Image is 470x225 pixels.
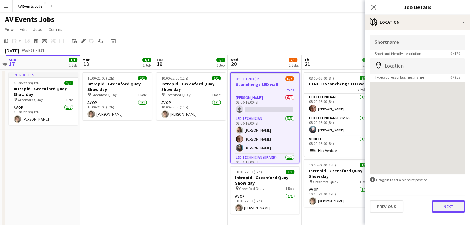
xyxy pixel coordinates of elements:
[156,81,226,92] h3: Intrepid - Greenford Quay - Show day
[230,193,299,214] app-card-role: AV Op1/110:00-22:00 (12h)[PERSON_NAME]
[283,88,294,92] span: 5 Roles
[304,168,373,179] h3: Intrepid - Greenford Quay - Show day
[309,163,336,167] span: 10:00-22:00 (12h)
[69,58,77,62] span: 1/1
[161,76,188,80] span: 10:00-22:00 (12h)
[304,159,373,207] app-job-card: 10:00-22:00 (12h)1/1Intrepid - Greenford Quay - Show day Greenford Quay1 RoleAV Op1/110:00-22:00 ...
[445,51,465,56] span: 0 / 120
[20,27,27,32] span: Edit
[82,60,91,67] span: 18
[432,200,465,213] button: Next
[5,47,19,54] div: [DATE]
[303,60,312,67] span: 21
[359,179,368,184] span: 1 Role
[5,15,54,24] h1: AV Events Jobs
[289,63,299,67] div: 2 Jobs
[17,25,29,33] a: Edit
[33,27,42,32] span: Jobs
[9,57,16,63] span: Sun
[365,3,470,11] h3: Job Details
[304,115,373,136] app-card-role: LED Technician (Driver)1/108:00-16:00 (8h)[PERSON_NAME]
[49,27,62,32] span: Comms
[445,75,465,80] span: 0 / 255
[2,25,16,33] a: View
[165,92,191,97] span: Greenford Quay
[212,92,221,97] span: 1 Role
[231,115,299,154] app-card-role: LED Technician3/308:00-16:00 (8h)[PERSON_NAME][PERSON_NAME][PERSON_NAME]
[360,163,368,167] span: 1/1
[87,76,114,80] span: 10:00-22:00 (12h)
[285,76,294,81] span: 6/7
[38,48,44,53] div: BST
[304,94,373,115] app-card-role: LED Technician1/108:00-16:00 (8h)[PERSON_NAME]
[230,57,238,63] span: Wed
[217,63,225,67] div: 1 Job
[370,75,429,80] span: Type address or business name
[286,170,294,174] span: 1/1
[313,179,338,184] span: Greenford Quay
[231,154,299,175] app-card-role: LED Technician (Driver)1/108:00-16:00 (8h)
[230,72,299,163] app-job-card: 08:00-16:00 (8h)6/7Stonehenge LED wall5 Roles[PERSON_NAME]0/108:00-16:00 (8h) LED Technician3/308...
[69,63,77,67] div: 1 Job
[362,58,371,62] span: 4/4
[304,136,373,157] app-card-role: Vehicle1/108:00-16:00 (8h)Hire Vehicle
[14,81,40,85] span: 10:00-22:00 (12h)
[64,97,73,102] span: 1 Role
[13,0,48,12] button: AV Events Jobs
[212,76,221,80] span: 1/1
[8,60,16,67] span: 17
[231,94,299,115] app-card-role: [PERSON_NAME]0/108:00-16:00 (8h)
[142,58,151,62] span: 1/1
[370,51,426,56] span: Short and friendly description
[289,58,297,62] span: 7/8
[143,63,151,67] div: 1 Job
[155,60,163,67] span: 19
[236,76,261,81] span: 08:00-16:00 (8h)
[156,57,163,63] span: Tue
[286,186,294,191] span: 1 Role
[370,200,403,213] button: Previous
[235,170,262,174] span: 10:00-22:00 (12h)
[9,86,78,97] h3: Intrepid - Greenford Quay - Show day
[156,72,226,120] app-job-card: 10:00-22:00 (12h)1/1Intrepid - Greenford Quay - Show day Greenford Quay1 RoleAV Op1/110:00-22:00 ...
[9,72,78,125] app-job-card: In progress10:00-22:00 (12h)1/1Intrepid - Greenford Quay - Show day Greenford Quay1 RoleAV Op1/11...
[91,92,117,97] span: Greenford Quay
[64,81,73,85] span: 1/1
[309,76,334,80] span: 08:00-16:00 (8h)
[230,175,299,186] h3: Intrepid - Greenford Quay - Show day
[304,81,373,87] h3: PENCIL: Stonehenge LED wall
[83,81,152,92] h3: Intrepid - Greenford Quay - Show day
[31,25,45,33] a: Jobs
[231,82,299,87] h3: Stonehenge LED wall
[5,27,14,32] span: View
[83,57,91,63] span: Mon
[46,25,65,33] a: Comms
[360,76,368,80] span: 3/3
[358,87,368,92] span: 3 Roles
[83,99,152,120] app-card-role: AV Op1/110:00-22:00 (12h)[PERSON_NAME]
[216,58,225,62] span: 1/1
[9,72,78,77] div: In progress
[230,166,299,214] app-job-card: 10:00-22:00 (12h)1/1Intrepid - Greenford Quay - Show day Greenford Quay1 RoleAV Op1/110:00-22:00 ...
[229,60,238,67] span: 20
[365,15,470,30] div: Location
[18,97,43,102] span: Greenford Quay
[239,186,265,191] span: Greenford Quay
[370,177,465,183] div: Drag pin to set a pinpoint position
[304,57,312,63] span: Thu
[363,63,372,67] div: 2 Jobs
[304,186,373,207] app-card-role: AV Op1/110:00-22:00 (12h)[PERSON_NAME]
[138,92,147,97] span: 1 Role
[156,99,226,120] app-card-role: AV Op1/110:00-22:00 (12h)[PERSON_NAME]
[20,48,36,53] span: Week 33
[83,72,152,120] app-job-card: 10:00-22:00 (12h)1/1Intrepid - Greenford Quay - Show day Greenford Quay1 RoleAV Op1/110:00-22:00 ...
[304,72,373,157] app-job-card: 08:00-16:00 (8h)3/3PENCIL: Stonehenge LED wall3 RolesLED Technician1/108:00-16:00 (8h)[PERSON_NAM...
[9,104,78,125] app-card-role: AV Op1/110:00-22:00 (12h)[PERSON_NAME]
